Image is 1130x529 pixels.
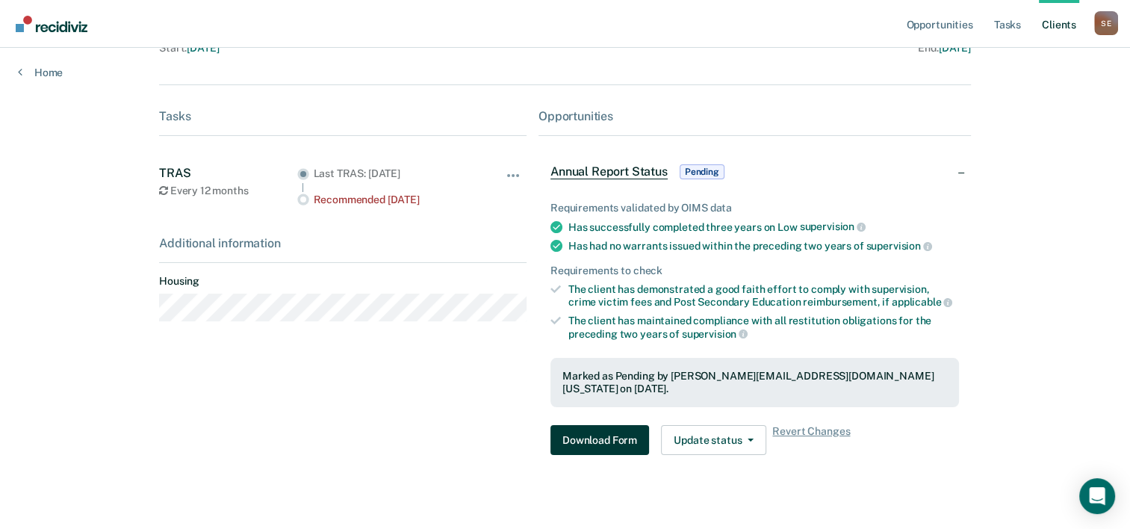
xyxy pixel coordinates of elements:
[314,194,481,206] div: Recommended [DATE]
[159,109,527,123] div: Tasks
[682,328,748,340] span: supervision
[159,166,297,180] div: TRAS
[800,220,866,232] span: supervision
[1079,478,1115,514] div: Open Intercom Messenger
[1094,11,1118,35] div: S E
[571,42,971,55] div: End :
[314,167,481,180] div: Last TRAS: [DATE]
[159,185,297,197] div: Every 12 months
[661,425,766,455] button: Update status
[562,370,947,395] div: Marked as Pending by [PERSON_NAME][EMAIL_ADDRESS][DOMAIN_NAME][US_STATE] on [DATE].
[772,425,850,455] span: Revert Changes
[939,42,971,54] span: [DATE]
[187,42,219,54] span: [DATE]
[538,148,971,196] div: Annual Report StatusPending
[680,164,724,179] span: Pending
[550,264,959,277] div: Requirements to check
[550,425,655,455] a: Navigate to form link
[538,109,971,123] div: Opportunities
[16,16,87,32] img: Recidiviz
[18,66,63,79] a: Home
[866,240,931,252] span: supervision
[159,275,527,288] dt: Housing
[568,315,959,340] div: The client has maintained compliance with all restitution obligations for the preceding two years of
[892,296,952,308] span: applicable
[550,164,668,179] span: Annual Report Status
[159,236,527,250] div: Additional information
[1094,11,1118,35] button: Profile dropdown button
[568,283,959,309] div: The client has demonstrated a good faith effort to comply with supervision, crime victim fees and...
[568,220,959,234] div: Has successfully completed three years on Low
[568,239,959,253] div: Has had no warrants issued within the preceding two years of
[550,425,649,455] button: Download Form
[159,42,565,55] div: Start :
[550,202,959,214] div: Requirements validated by OIMS data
